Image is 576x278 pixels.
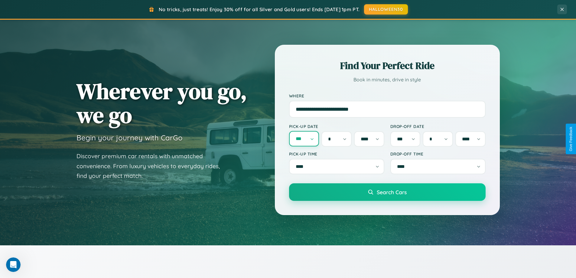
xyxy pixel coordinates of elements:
span: No tricks, just treats! Enjoy 30% off for all Silver and Gold users! Ends [DATE] 1pm PT. [159,6,360,12]
h1: Wherever you go, we go [76,79,247,127]
h2: Find Your Perfect Ride [289,59,486,72]
iframe: Intercom live chat [6,257,21,272]
label: Drop-off Date [390,124,486,129]
h3: Begin your journey with CarGo [76,133,183,142]
p: Discover premium car rentals with unmatched convenience. From luxury vehicles to everyday rides, ... [76,151,228,181]
p: Book in minutes, drive in style [289,75,486,84]
button: HALLOWEEN30 [364,4,408,15]
label: Drop-off Time [390,151,486,156]
label: Pick-up Time [289,151,384,156]
div: Give Feedback [569,127,573,151]
button: Search Cars [289,183,486,201]
span: Search Cars [377,189,407,195]
label: Pick-up Date [289,124,384,129]
label: Where [289,93,486,98]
